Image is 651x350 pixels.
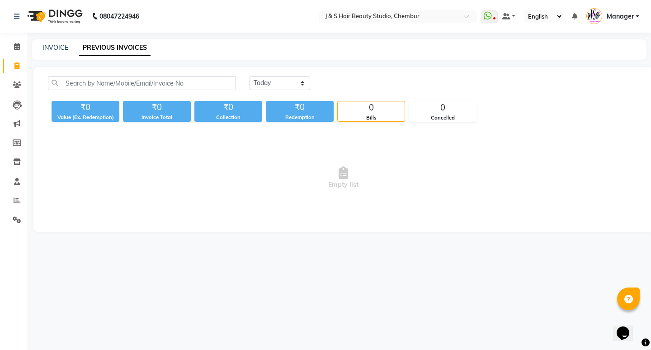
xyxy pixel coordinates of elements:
[52,101,119,114] div: ₹0
[194,114,262,121] div: Collection
[194,101,262,114] div: ₹0
[607,12,634,21] span: Manager
[79,40,151,56] a: PREVIOUS INVOICES
[266,101,334,114] div: ₹0
[586,8,602,24] img: Manager
[123,101,191,114] div: ₹0
[48,133,639,223] span: Empty list
[266,114,334,121] div: Redemption
[123,114,191,121] div: Invoice Total
[52,114,119,121] div: Value (Ex. Redemption)
[613,314,642,341] iframe: chat widget
[409,114,476,122] div: Cancelled
[42,43,68,52] a: INVOICE
[338,114,405,122] div: Bills
[23,4,85,29] img: logo
[338,101,405,114] div: 0
[99,4,139,29] b: 08047224946
[409,101,476,114] div: 0
[48,76,236,90] input: Search by Name/Mobile/Email/Invoice No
